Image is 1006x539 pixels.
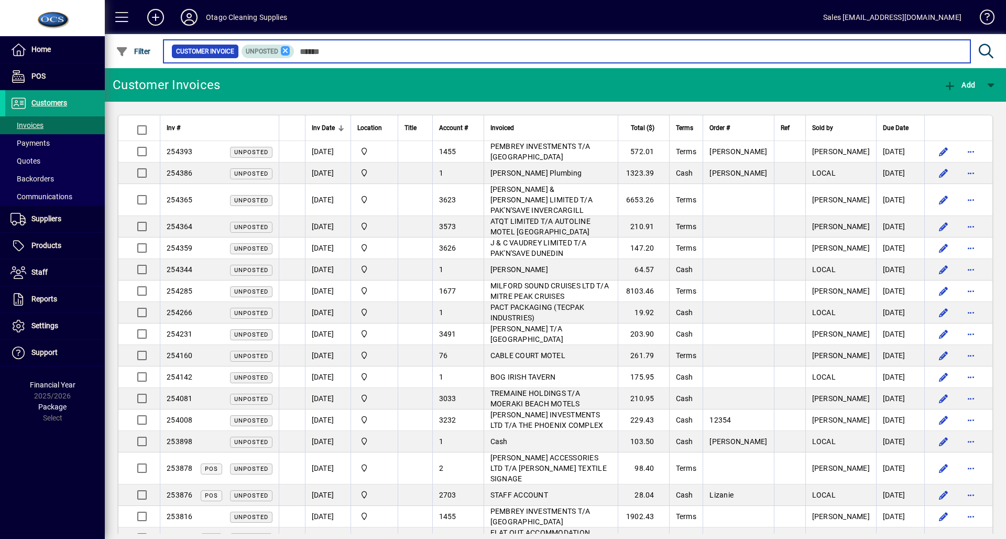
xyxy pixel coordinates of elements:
[305,216,351,238] td: [DATE]
[167,416,193,424] span: 254008
[676,122,693,134] span: Terms
[5,340,105,366] a: Support
[490,169,582,177] span: [PERSON_NAME] Plumbing
[167,308,193,317] span: 254266
[167,351,193,360] span: 254160
[305,281,351,302] td: [DATE]
[167,464,193,472] span: 253878
[490,389,580,408] span: TREMAINE HOLDINGS T/A MOERAKI BEACH MOTELS
[167,222,193,231] span: 254364
[10,175,54,183] span: Backorders
[676,244,696,252] span: Terms
[935,326,952,342] button: Edit
[876,238,924,259] td: [DATE]
[116,47,151,56] span: Filter
[234,197,268,204] span: Unposted
[31,72,46,80] span: POS
[676,416,693,424] span: Cash
[876,366,924,388] td: [DATE]
[963,261,979,278] button: More options
[439,244,456,252] span: 3626
[963,240,979,256] button: More options
[305,163,351,184] td: [DATE]
[305,431,351,452] td: [DATE]
[234,331,268,338] span: Unposted
[490,185,593,214] span: [PERSON_NAME] & [PERSON_NAME] LIMITED T/A PAK'N'SAVE INVERCARGILL
[357,328,391,340] span: Head Office
[167,512,193,521] span: 253816
[490,265,548,274] span: [PERSON_NAME]
[876,281,924,302] td: [DATE]
[234,396,268,403] span: Unposted
[305,302,351,324] td: [DATE]
[823,9,961,26] div: Sales [EMAIL_ADDRESS][DOMAIN_NAME]
[876,345,924,366] td: [DATE]
[781,122,799,134] div: Ref
[490,373,556,381] span: BOG IRISH TAVERN
[812,373,836,381] span: LOCAL
[963,143,979,160] button: More options
[31,99,67,107] span: Customers
[357,167,391,179] span: Head Office
[305,238,351,259] td: [DATE]
[709,147,767,156] span: [PERSON_NAME]
[167,196,193,204] span: 254365
[812,147,870,156] span: [PERSON_NAME]
[357,350,391,361] span: Head Office
[357,371,391,383] span: Head Office
[5,170,105,188] a: Backorders
[10,121,43,130] span: Invoices
[5,313,105,339] a: Settings
[490,351,565,360] span: CABLE COURT MOTEL
[876,216,924,238] td: [DATE]
[618,281,669,302] td: 8103.46
[439,394,456,403] span: 3033
[439,122,477,134] div: Account #
[963,412,979,428] button: More options
[935,487,952,503] button: Edit
[490,437,508,446] span: Cash
[618,216,669,238] td: 210.91
[167,122,180,134] span: Inv #
[876,431,924,452] td: [DATE]
[176,46,234,57] span: Customer Invoice
[676,196,696,204] span: Terms
[242,45,294,58] mat-chip: Customer Invoice Status: Unposted
[876,324,924,345] td: [DATE]
[963,304,979,321] button: More options
[490,217,591,236] span: ATQT LIMITED T/A AUTOLINE MOTEL [GEOGRAPHIC_DATA]
[31,295,57,303] span: Reports
[883,122,918,134] div: Due Date
[935,143,952,160] button: Edit
[963,390,979,407] button: More options
[5,188,105,206] a: Communications
[676,287,696,295] span: Terms
[357,122,391,134] div: Location
[305,506,351,527] td: [DATE]
[876,302,924,324] td: [DATE]
[490,282,609,300] span: MILFORD SOUND CRUISES LTD T/A MITRE PEAK CRUISES
[234,492,268,499] span: Unposted
[709,416,731,424] span: 12354
[357,146,391,157] span: Head Office
[234,353,268,360] span: Unposted
[205,466,218,472] span: POS
[812,351,870,360] span: [PERSON_NAME]
[676,351,696,360] span: Terms
[357,242,391,254] span: Head Office
[781,122,790,134] span: Ref
[618,388,669,409] td: 210.95
[618,345,669,366] td: 261.79
[676,394,693,403] span: Cash
[490,491,548,499] span: STAFF ACCOUNT
[963,369,979,385] button: More options
[357,414,391,426] span: Head Office
[935,240,952,256] button: Edit
[963,347,979,364] button: More options
[5,206,105,232] a: Suppliers
[167,373,193,381] span: 254142
[246,48,278,55] span: Unposted
[490,411,604,429] span: [PERSON_NAME] INVESTMENTS LTD T/A THE PHOENIX COMPLEX
[935,460,952,477] button: Edit
[10,157,40,165] span: Quotes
